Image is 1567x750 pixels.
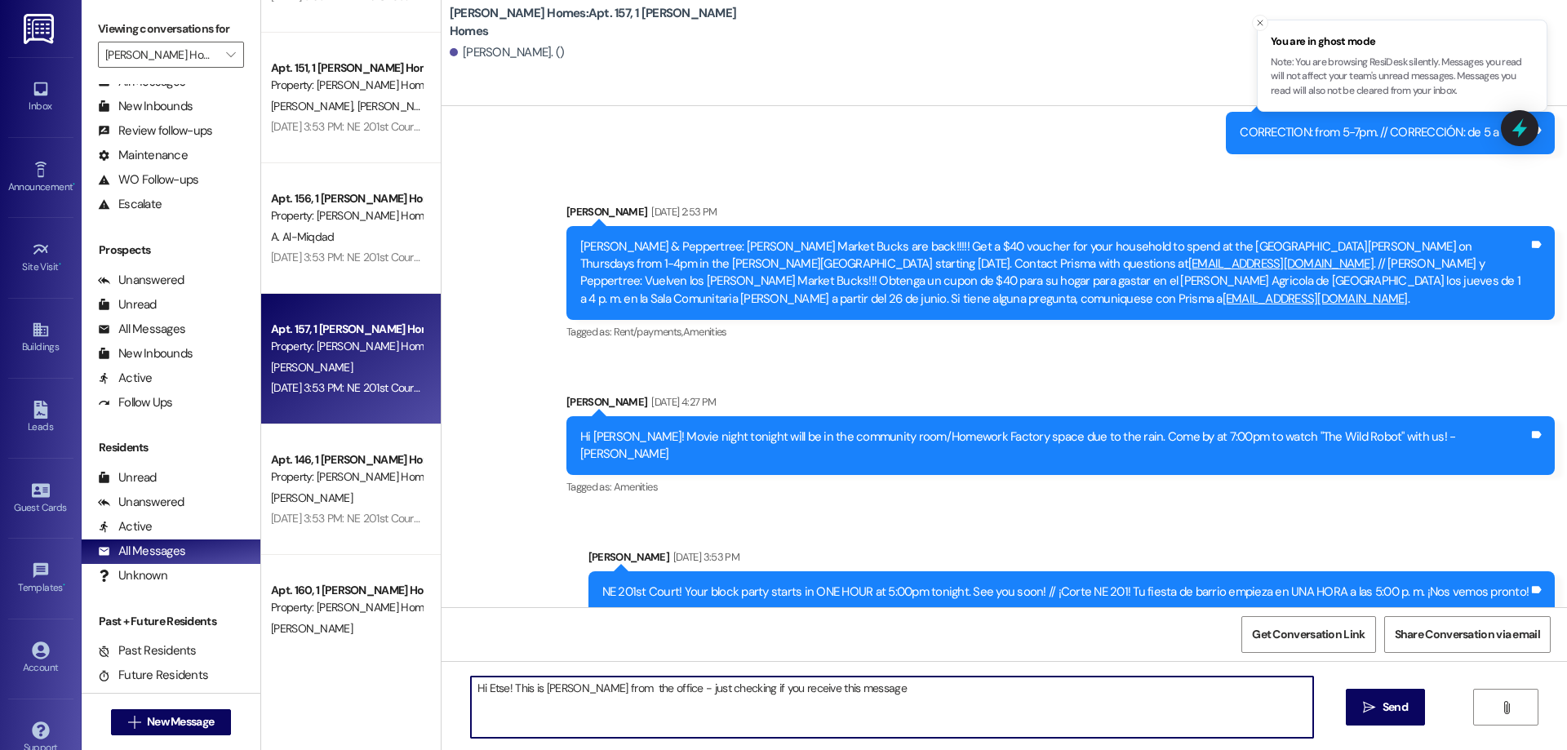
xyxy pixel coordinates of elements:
[1223,291,1408,307] a: [EMAIL_ADDRESS][DOMAIN_NAME]
[98,567,167,584] div: Unknown
[82,439,260,456] div: Residents
[98,171,198,189] div: WO Follow-ups
[98,667,208,684] div: Future Residents
[271,119,1206,134] div: [DATE] 3:53 PM: NE 201st Court! Your block party starts in ONE HOUR at 5:00pm tonight. See you so...
[98,543,185,560] div: All Messages
[450,44,565,61] div: [PERSON_NAME]. ()
[614,480,658,494] span: Amenities
[271,207,422,224] div: Property: [PERSON_NAME] Homes
[271,380,1206,395] div: [DATE] 3:53 PM: NE 201st Court! Your block party starts in ONE HOUR at 5:00pm tonight. See you so...
[271,229,335,244] span: A. Al-Miqdad
[98,296,157,313] div: Unread
[8,637,73,681] a: Account
[8,316,73,360] a: Buildings
[647,393,716,411] div: [DATE] 4:27 PM
[226,48,235,61] i: 
[98,518,153,535] div: Active
[271,582,422,599] div: Apt. 160, 1 [PERSON_NAME] Homes
[271,321,422,338] div: Apt. 157, 1 [PERSON_NAME] Homes
[98,272,184,289] div: Unanswered
[1241,616,1375,653] button: Get Conversation Link
[271,60,422,77] div: Apt. 151, 1 [PERSON_NAME] Homes
[271,511,1206,526] div: [DATE] 3:53 PM: NE 201st Court! Your block party starts in ONE HOUR at 5:00pm tonight. See you so...
[271,250,1206,264] div: [DATE] 3:53 PM: NE 201st Court! Your block party starts in ONE HOUR at 5:00pm tonight. See you so...
[1383,699,1408,716] span: Send
[8,75,73,119] a: Inbox
[111,709,232,735] button: New Message
[1271,33,1534,50] span: You are in ghost mode
[471,677,1313,738] textarea: Hi Etse! This is [PERSON_NAME] from the office - just checking if you receive this message
[98,98,193,115] div: New Inbounds
[1240,124,1529,141] div: CORRECTION: from 5-7pm. // CORRECCIÓN: de 5 a 7 pm.
[602,584,1529,601] div: NE 201st Court! Your block party starts in ONE HOUR at 5:00pm tonight. See you soon! // ¡Corte NE...
[271,451,422,468] div: Apt. 146, 1 [PERSON_NAME] Homes
[271,360,353,375] span: [PERSON_NAME]
[1384,616,1551,653] button: Share Conversation via email
[8,557,73,601] a: Templates •
[271,468,422,486] div: Property: [PERSON_NAME] Homes
[580,428,1529,464] div: Hi [PERSON_NAME]! Movie night tonight will be in the community room/Homework Factory space due to...
[271,99,357,113] span: [PERSON_NAME]
[147,713,214,730] span: New Message
[98,469,157,486] div: Unread
[271,77,422,94] div: Property: [PERSON_NAME] Homes
[98,370,153,387] div: Active
[1188,255,1374,272] a: [EMAIL_ADDRESS][DOMAIN_NAME]
[683,325,727,339] span: Amenities
[128,716,140,729] i: 
[82,242,260,259] div: Prospects
[271,621,353,636] span: [PERSON_NAME]
[271,190,422,207] div: Apt. 156, 1 [PERSON_NAME] Homes
[271,599,422,616] div: Property: [PERSON_NAME] Homes
[588,548,1556,571] div: [PERSON_NAME]
[73,179,75,190] span: •
[1271,55,1534,99] p: Note: You are browsing ResiDesk silently. Messages you read will not affect your team's unread me...
[82,613,260,630] div: Past + Future Residents
[59,259,61,270] span: •
[105,42,218,68] input: All communities
[1346,689,1425,726] button: Send
[98,147,188,164] div: Maintenance
[8,396,73,440] a: Leads
[271,490,353,505] span: [PERSON_NAME]
[98,122,212,140] div: Review follow-ups
[566,475,1555,499] div: Tagged as:
[98,642,197,659] div: Past Residents
[450,5,776,40] b: [PERSON_NAME] Homes: Apt. 157, 1 [PERSON_NAME] Homes
[271,338,422,355] div: Property: [PERSON_NAME] Homes
[98,196,162,213] div: Escalate
[1500,701,1512,714] i: 
[669,548,739,566] div: [DATE] 3:53 PM
[1252,15,1268,31] button: Close toast
[1395,626,1540,643] span: Share Conversation via email
[566,203,1555,226] div: [PERSON_NAME]
[566,320,1555,344] div: Tagged as:
[24,14,57,44] img: ResiDesk Logo
[614,325,683,339] span: Rent/payments ,
[98,16,244,42] label: Viewing conversations for
[1363,701,1375,714] i: 
[1252,626,1365,643] span: Get Conversation Link
[8,477,73,521] a: Guest Cards
[566,393,1555,416] div: [PERSON_NAME]
[98,494,184,511] div: Unanswered
[98,321,185,338] div: All Messages
[357,99,527,113] span: [PERSON_NAME] [PERSON_NAME]
[98,394,173,411] div: Follow Ups
[580,238,1529,308] div: [PERSON_NAME] & Peppertree: [PERSON_NAME] Market Bucks are back!!!!! Get a $40 voucher for your h...
[8,236,73,280] a: Site Visit •
[63,579,65,591] span: •
[647,203,717,220] div: [DATE] 2:53 PM
[98,345,193,362] div: New Inbounds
